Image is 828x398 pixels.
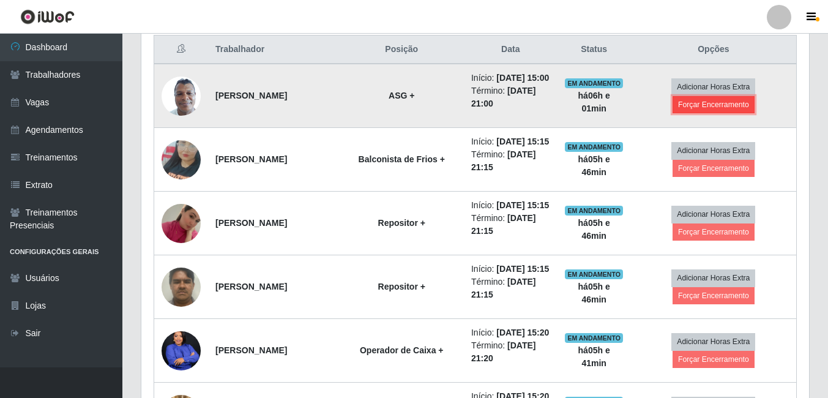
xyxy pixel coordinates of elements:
[578,154,610,177] strong: há 05 h e 46 min
[671,206,755,223] button: Adicionar Horas Extra
[162,125,201,195] img: 1739889860318.jpeg
[673,223,755,241] button: Forçar Encerramento
[578,218,610,241] strong: há 05 h e 46 min
[578,282,610,304] strong: há 05 h e 46 min
[631,36,797,64] th: Opções
[360,345,444,355] strong: Operador de Caixa +
[673,287,755,304] button: Forçar Encerramento
[389,91,414,100] strong: ASG +
[496,137,549,146] time: [DATE] 15:15
[471,339,550,365] li: Término:
[215,91,287,100] strong: [PERSON_NAME]
[565,142,623,152] span: EM ANDAMENTO
[471,72,550,84] li: Início:
[496,200,549,210] time: [DATE] 15:15
[671,78,755,96] button: Adicionar Horas Extra
[162,326,201,375] img: 1741977061779.jpeg
[215,154,287,164] strong: [PERSON_NAME]
[471,135,550,148] li: Início:
[471,263,550,276] li: Início:
[671,269,755,287] button: Adicionar Horas Extra
[671,333,755,350] button: Adicionar Horas Extra
[471,326,550,339] li: Início:
[162,261,201,313] img: 1752587880902.jpeg
[565,333,623,343] span: EM ANDAMENTO
[565,78,623,88] span: EM ANDAMENTO
[578,345,610,368] strong: há 05 h e 41 min
[471,148,550,174] li: Término:
[471,212,550,238] li: Término:
[162,70,201,122] img: 1663264446205.jpeg
[578,91,610,113] strong: há 06 h e 01 min
[496,328,549,337] time: [DATE] 15:20
[673,160,755,177] button: Forçar Encerramento
[496,73,549,83] time: [DATE] 15:00
[20,9,75,24] img: CoreUI Logo
[215,345,287,355] strong: [PERSON_NAME]
[339,36,464,64] th: Posição
[378,218,425,228] strong: Repositor +
[162,189,201,258] img: 1741890042510.jpeg
[471,84,550,110] li: Término:
[378,282,425,291] strong: Repositor +
[565,206,623,216] span: EM ANDAMENTO
[673,351,755,368] button: Forçar Encerramento
[496,264,549,274] time: [DATE] 15:15
[558,36,631,64] th: Status
[215,218,287,228] strong: [PERSON_NAME]
[208,36,339,64] th: Trabalhador
[471,276,550,301] li: Término:
[671,142,755,159] button: Adicionar Horas Extra
[673,96,755,113] button: Forçar Encerramento
[565,269,623,279] span: EM ANDAMENTO
[215,282,287,291] strong: [PERSON_NAME]
[471,199,550,212] li: Início:
[464,36,558,64] th: Data
[359,154,445,164] strong: Balconista de Frios +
